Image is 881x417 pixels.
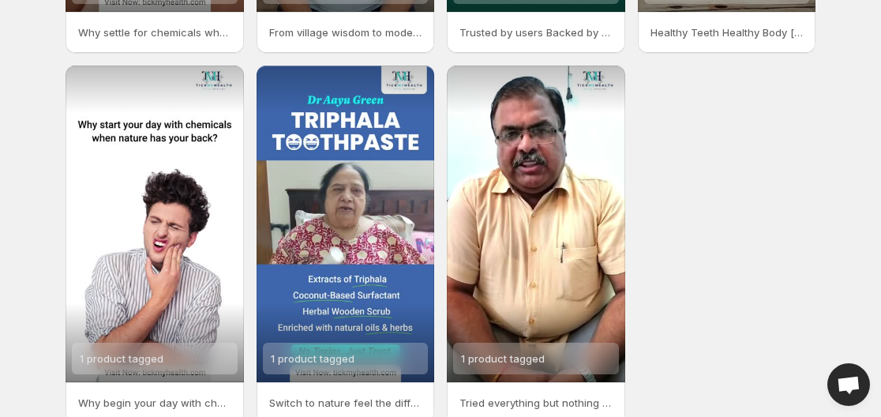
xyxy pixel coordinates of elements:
span: 1 product tagged [80,352,163,365]
p: Tried everything but nothing worked For those struggling with sensitive teeth and constant discom... [459,395,613,411]
p: Why settle for chemicals when you can have natures touch [PERSON_NAME] Triphala Toothpaste is you... [78,24,231,40]
span: 1 product tagged [461,352,545,365]
p: From village wisdom to modern wellness When youve tried it all chemical-loaded brands dry herbal ... [269,24,422,40]
p: Healthy Teeth Healthy Body [PERSON_NAME] 51 struggled with tooth sensitivity for yearseven big-na... [650,24,804,40]
p: Trusted by users Backed by real results When it comes to oral health word of mouth means everythi... [459,24,613,40]
a: Open chat [827,363,870,406]
p: Switch to nature feel the difference [PERSON_NAME] Toothpaste isnt just a paste its a return to o... [269,395,422,411]
p: Why begin your day with chemicals when [DEMOGRAPHIC_DATA] offers a purer path Upgrade your routin... [78,395,231,411]
span: 1 product tagged [271,352,354,365]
